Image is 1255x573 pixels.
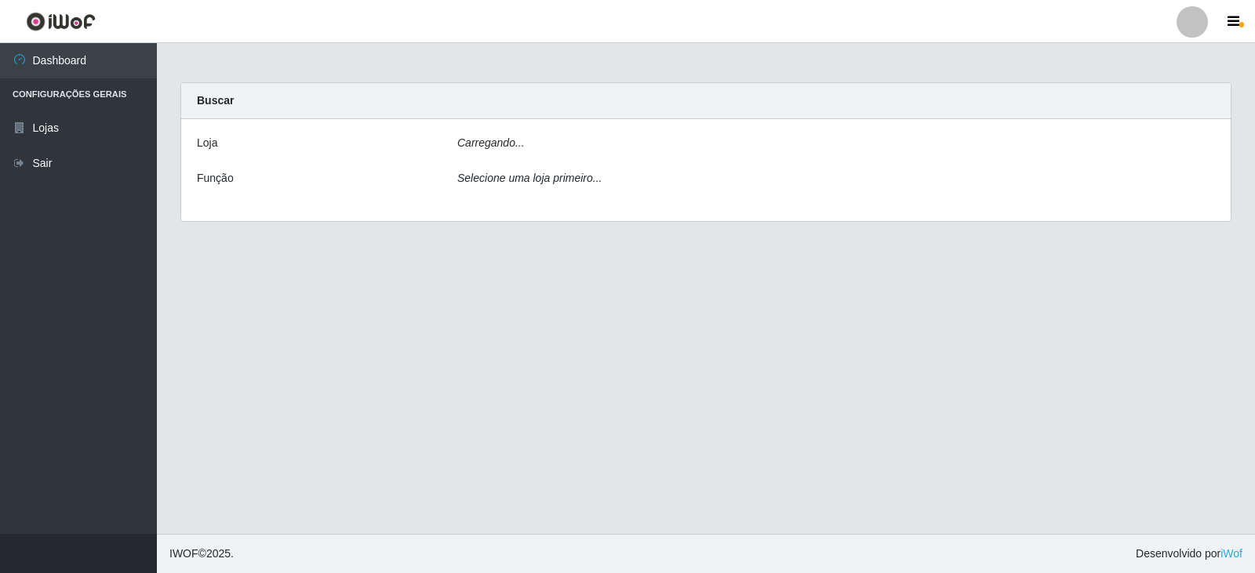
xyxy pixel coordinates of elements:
[197,135,217,151] label: Loja
[26,12,96,31] img: CoreUI Logo
[457,172,602,184] i: Selecione uma loja primeiro...
[169,547,198,560] span: IWOF
[457,136,525,149] i: Carregando...
[197,170,234,187] label: Função
[197,94,234,107] strong: Buscar
[1220,547,1242,560] a: iWof
[169,546,234,562] span: © 2025 .
[1136,546,1242,562] span: Desenvolvido por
